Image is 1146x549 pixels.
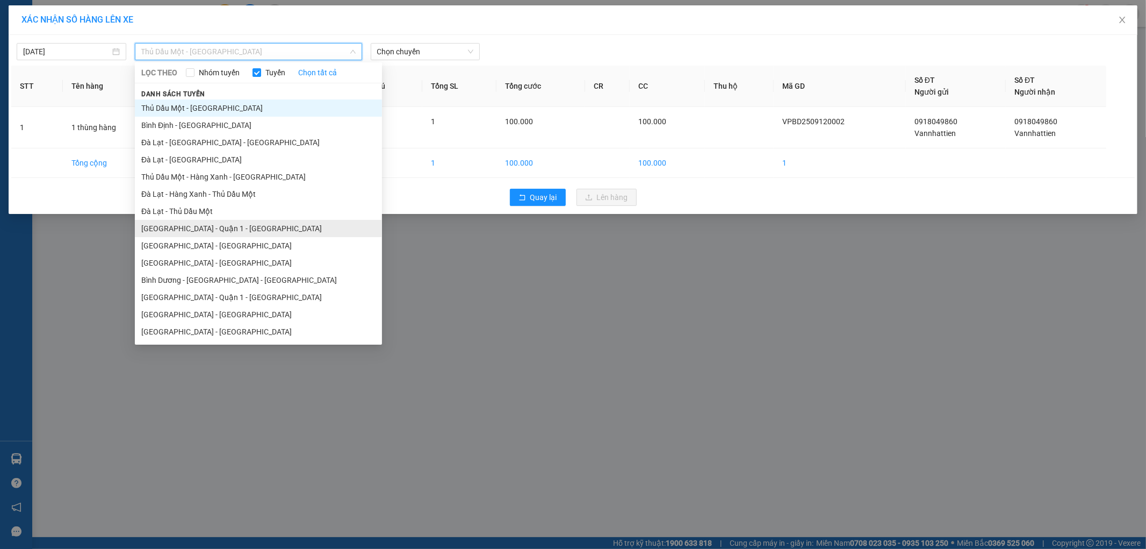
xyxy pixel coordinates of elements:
[530,191,557,203] span: Quay lại
[135,89,212,99] span: Danh sách tuyến
[135,289,382,306] li: [GEOGRAPHIC_DATA] - Quận 1 - [GEOGRAPHIC_DATA]
[135,117,382,134] li: Bình Định - [GEOGRAPHIC_DATA]
[11,66,63,107] th: STT
[63,107,165,148] td: 1 thùng hàng
[9,35,84,48] div: a Phước
[510,189,566,206] button: rollbackQuay lại
[92,33,201,46] div: a Phước
[914,76,935,84] span: Số ĐT
[23,46,110,58] input: 12/09/2025
[1107,5,1137,35] button: Close
[135,168,382,186] li: Thủ Dầu Một - Hàng Xanh - [GEOGRAPHIC_DATA]
[298,67,337,79] a: Chọn tất cả
[135,203,382,220] li: Đà Lạt - Thủ Dầu Một
[135,151,382,168] li: Đà Lạt - [GEOGRAPHIC_DATA]
[914,88,949,96] span: Người gửi
[350,48,356,55] span: down
[92,46,201,61] div: 0377674543
[630,148,705,178] td: 100.000
[135,306,382,323] li: [GEOGRAPHIC_DATA] - [GEOGRAPHIC_DATA]
[135,99,382,117] li: Thủ Dầu Một - [GEOGRAPHIC_DATA]
[705,66,774,107] th: Thu hộ
[135,323,382,340] li: [GEOGRAPHIC_DATA] - [GEOGRAPHIC_DATA]
[774,66,906,107] th: Mã GD
[9,48,84,63] div: 0377674543
[431,117,435,126] span: 1
[782,117,845,126] span: VPBD2509120002
[505,117,533,126] span: 100.000
[1014,129,1056,138] span: Vannhattien
[9,9,84,35] div: VP Bình Dương
[1014,76,1035,84] span: Số ĐT
[141,67,177,79] span: LỌC THEO
[11,107,63,148] td: 1
[351,66,422,107] th: Ghi chú
[422,148,496,178] td: 1
[135,220,382,237] li: [GEOGRAPHIC_DATA] - Quận 1 - [GEOGRAPHIC_DATA]
[90,72,105,83] span: CC :
[90,69,202,84] div: 30.000
[422,66,496,107] th: Tổng SL
[1014,88,1055,96] span: Người nhận
[377,44,474,60] span: Chọn chuyến
[638,117,666,126] span: 100.000
[135,186,382,203] li: Đà Lạt - Hàng Xanh - Thủ Dầu Một
[496,148,585,178] td: 100.000
[585,66,630,107] th: CR
[135,254,382,272] li: [GEOGRAPHIC_DATA] - [GEOGRAPHIC_DATA]
[1014,117,1057,126] span: 0918049860
[261,67,290,79] span: Tuyến
[630,66,705,107] th: CC
[518,194,526,202] span: rollback
[576,189,637,206] button: uploadLên hàng
[9,10,26,22] span: Gửi:
[1118,16,1127,24] span: close
[194,67,244,79] span: Nhóm tuyến
[496,66,585,107] th: Tổng cước
[135,237,382,254] li: [GEOGRAPHIC_DATA] - [GEOGRAPHIC_DATA]
[63,148,165,178] td: Tổng cộng
[92,9,118,20] span: Nhận:
[774,148,906,178] td: 1
[92,9,201,33] div: [GEOGRAPHIC_DATA]
[914,117,957,126] span: 0918049860
[135,272,382,289] li: Bình Dương - [GEOGRAPHIC_DATA] - [GEOGRAPHIC_DATA]
[914,129,956,138] span: Vannhattien
[141,44,356,60] span: Thủ Dầu Một - Đà Lạt
[63,66,165,107] th: Tên hàng
[135,134,382,151] li: Đà Lạt - [GEOGRAPHIC_DATA] - [GEOGRAPHIC_DATA]
[21,15,133,25] span: XÁC NHẬN SỐ HÀNG LÊN XE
